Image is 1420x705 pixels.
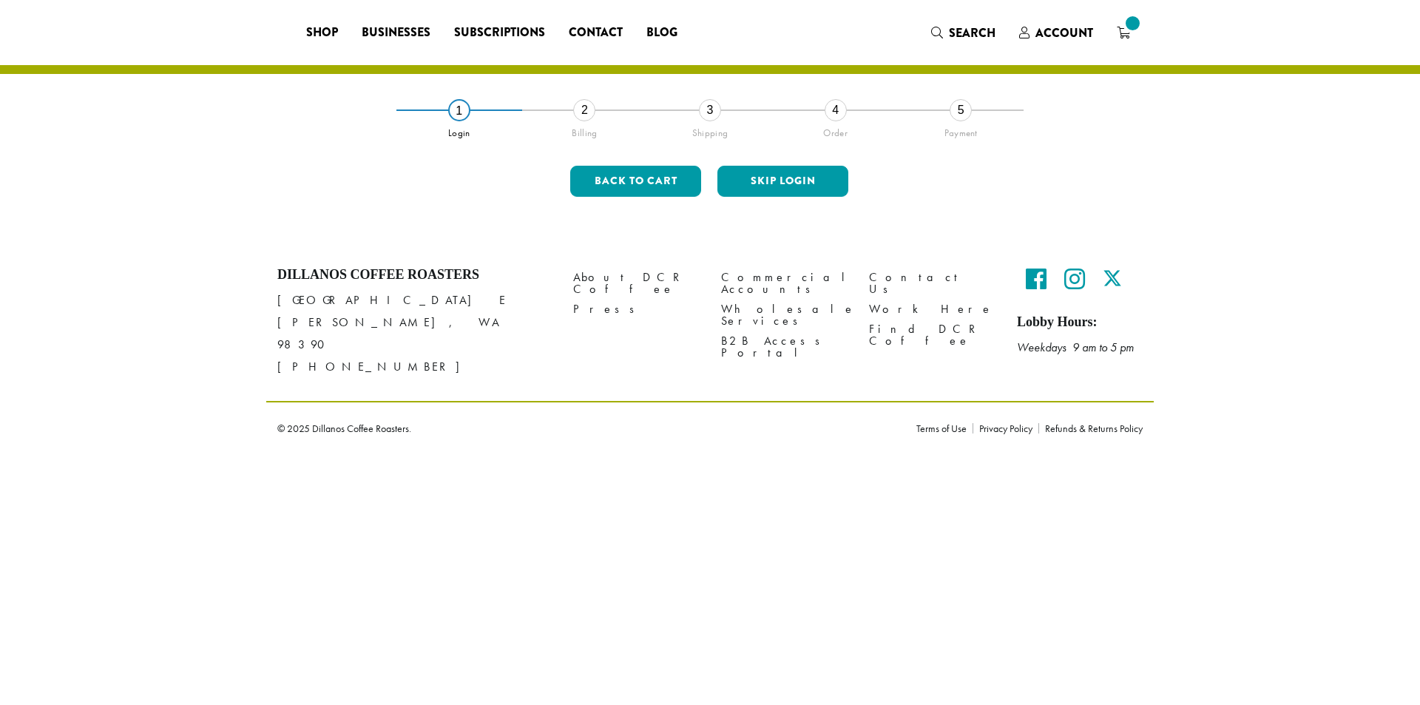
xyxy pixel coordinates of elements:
[950,99,972,121] div: 5
[569,24,623,42] span: Contact
[869,267,995,299] a: Contact Us
[869,320,995,351] a: Find DCR Coffee
[898,121,1024,139] div: Payment
[647,121,773,139] div: Shipping
[717,166,848,197] button: Skip Login
[396,121,522,139] div: Login
[825,99,847,121] div: 4
[869,300,995,320] a: Work Here
[919,21,1007,45] a: Search
[277,289,551,378] p: [GEOGRAPHIC_DATA] E [PERSON_NAME], WA 98390 [PHONE_NUMBER]
[973,423,1038,434] a: Privacy Policy
[1007,21,1105,45] a: Account
[570,166,701,197] button: Back to cart
[522,121,648,139] div: Billing
[773,121,899,139] div: Order
[442,21,557,44] a: Subscriptions
[721,267,847,299] a: Commercial Accounts
[1017,340,1134,355] em: Weekdays 9 am to 5 pm
[949,24,995,41] span: Search
[635,21,689,44] a: Blog
[557,21,635,44] a: Contact
[277,267,551,283] h4: Dillanos Coffee Roasters
[1017,314,1143,331] h5: Lobby Hours:
[699,99,721,121] div: 3
[277,423,894,434] p: © 2025 Dillanos Coffee Roasters.
[1038,423,1143,434] a: Refunds & Returns Policy
[916,423,973,434] a: Terms of Use
[448,99,470,121] div: 1
[721,331,847,363] a: B2B Access Portal
[362,24,430,42] span: Businesses
[350,21,442,44] a: Businesses
[573,300,699,320] a: Press
[306,24,338,42] span: Shop
[573,99,595,121] div: 2
[454,24,545,42] span: Subscriptions
[1035,24,1093,41] span: Account
[646,24,677,42] span: Blog
[294,21,350,44] a: Shop
[721,300,847,331] a: Wholesale Services
[573,267,699,299] a: About DCR Coffee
